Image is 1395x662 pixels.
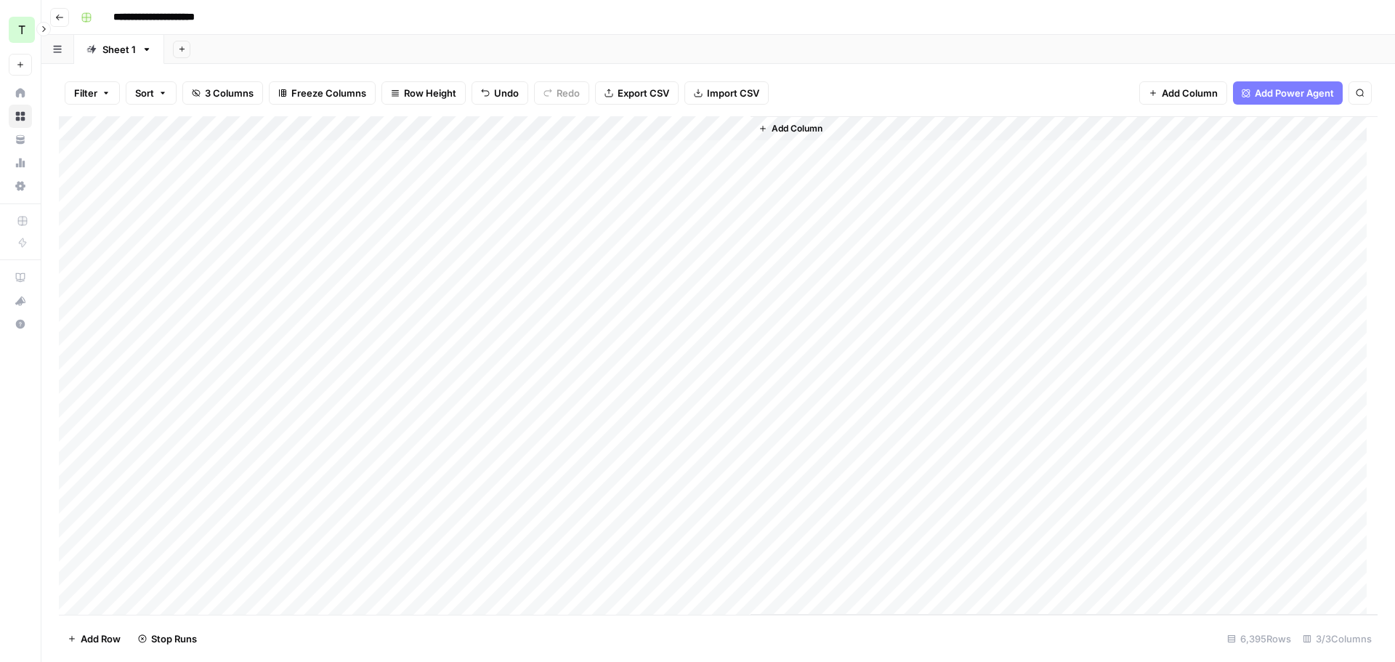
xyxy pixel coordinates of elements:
span: Row Height [404,86,456,100]
button: Import CSV [684,81,769,105]
span: Sort [135,86,154,100]
span: 3 Columns [205,86,254,100]
div: Sheet 1 [102,42,136,57]
button: Add Power Agent [1233,81,1343,105]
button: Help + Support [9,312,32,336]
span: Export CSV [618,86,669,100]
button: Row Height [381,81,466,105]
button: Add Column [1139,81,1227,105]
button: Filter [65,81,120,105]
button: Redo [534,81,589,105]
span: Add Column [1162,86,1218,100]
span: Add Row [81,631,121,646]
span: Import CSV [707,86,759,100]
a: Sheet 1 [74,35,164,64]
button: Add Row [59,627,129,650]
button: Freeze Columns [269,81,376,105]
a: Settings [9,174,32,198]
span: Stop Runs [151,631,197,646]
span: T [18,21,25,39]
span: Filter [74,86,97,100]
div: 6,395 Rows [1221,627,1297,650]
span: Add Power Agent [1255,86,1334,100]
button: Export CSV [595,81,679,105]
div: What's new? [9,290,31,312]
div: 3/3 Columns [1297,627,1378,650]
a: Home [9,81,32,105]
a: Your Data [9,128,32,151]
a: Usage [9,151,32,174]
button: Undo [472,81,528,105]
span: Redo [557,86,580,100]
button: What's new? [9,289,32,312]
span: Add Column [772,122,822,135]
button: Stop Runs [129,627,206,650]
button: Workspace: TY SEO Team [9,12,32,48]
a: Browse [9,105,32,128]
span: Freeze Columns [291,86,366,100]
button: Sort [126,81,177,105]
button: 3 Columns [182,81,263,105]
a: AirOps Academy [9,266,32,289]
button: Add Column [753,119,828,138]
span: Undo [494,86,519,100]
